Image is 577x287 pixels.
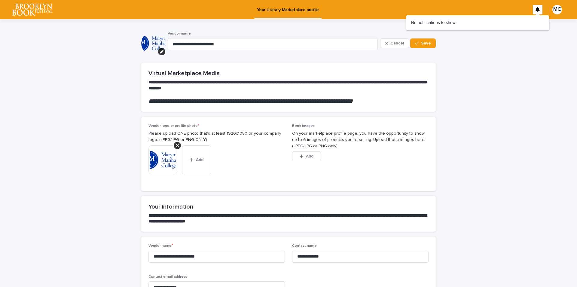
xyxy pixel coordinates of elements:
[148,70,429,77] h2: Virtual Marketplace Media
[306,154,313,158] span: Add
[182,145,211,174] button: Add
[292,124,315,128] span: Book images
[292,244,317,248] span: Contact name
[411,20,544,25] p: No notifications to show.
[148,203,429,210] h2: Your information
[390,41,404,45] span: Cancel
[148,124,199,128] span: Vendor logo or profile photo
[292,130,429,149] p: On your marketplace profile page, you have the opportunity to show up to 6 images of products you...
[148,244,173,248] span: Vendor name
[148,275,187,279] span: Contact email address
[148,130,285,143] p: Please upload ONE photo that’s at least 1920x1080 or your company logo. (JPEG/JPG or PNG ONLY)
[292,151,321,161] button: Add
[12,4,52,16] img: l65f3yHPToSKODuEVUav
[421,41,431,45] span: Save
[552,5,562,14] div: MC
[410,38,436,48] button: Save
[168,32,191,35] span: Vendor name
[196,158,203,162] span: Add
[380,38,409,48] button: Cancel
